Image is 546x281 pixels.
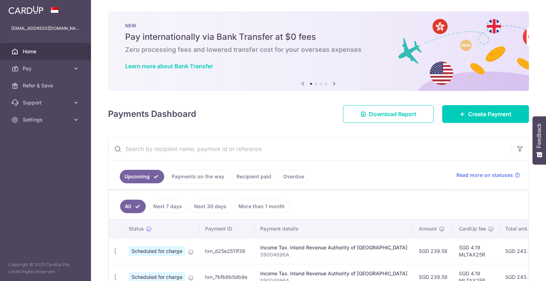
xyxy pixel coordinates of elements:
[279,170,309,183] a: Overdue
[125,63,213,70] a: Learn more about Bank Transfer
[23,116,70,123] span: Settings
[536,123,542,148] span: Feedback
[120,170,164,183] a: Upcoming
[199,220,255,238] th: Payment ID
[413,238,453,264] td: SGD 239.58
[108,108,196,120] h4: Payments Dashboard
[125,31,512,43] h5: Pay internationally via Bank Transfer at $0 fees
[125,23,512,28] p: NEW
[23,48,70,55] span: Home
[23,99,70,106] span: Support
[459,225,486,232] span: CardUp fee
[499,238,542,264] td: SGD 243.77
[255,220,413,238] th: Payment details
[260,251,407,258] p: S9004896A
[11,25,80,32] p: [EMAIL_ADDRESS][DOMAIN_NAME]
[456,172,513,179] span: Read more on statuses
[9,6,43,14] img: CardUp
[199,238,255,264] td: txn_d25e2511f39
[167,170,229,183] a: Payments on the way
[369,110,416,118] span: Download Report
[453,238,499,264] td: SGD 4.19 MLTAX25R
[108,137,512,160] input: Search by recipient name, payment id or reference
[129,246,185,256] span: Scheduled for charge
[505,225,529,232] span: Total amt.
[234,200,289,213] a: More than 1 month
[125,45,512,54] h6: Zero processing fees and lowered transfer cost for your overseas expenses
[260,270,407,277] div: Income Tax. Inland Revenue Authority of [GEOGRAPHIC_DATA]
[456,172,520,179] a: Read more on statuses
[442,105,529,123] a: Create Payment
[232,170,276,183] a: Recipient paid
[468,110,512,118] span: Create Payment
[23,82,70,89] span: Refer & Save
[120,200,146,213] a: All
[149,200,187,213] a: Next 7 days
[23,65,70,72] span: Pay
[189,200,231,213] a: Next 30 days
[532,116,546,164] button: Feedback - Show survey
[419,225,437,232] span: Amount
[260,244,407,251] div: Income Tax. Inland Revenue Authority of [GEOGRAPHIC_DATA]
[343,105,434,123] a: Download Report
[108,11,529,91] img: Bank transfer banner
[129,225,144,232] span: Status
